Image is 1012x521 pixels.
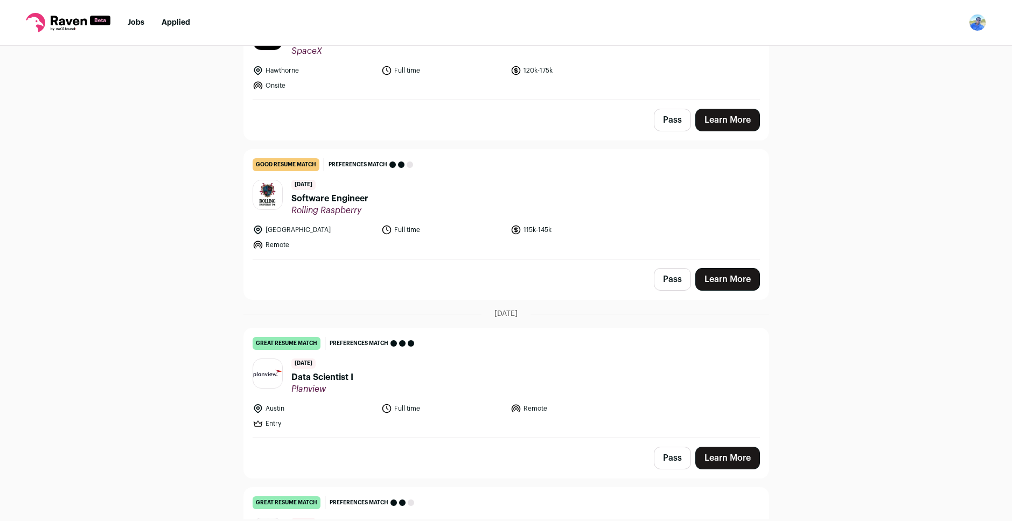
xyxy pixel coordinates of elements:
span: [DATE] [291,180,316,190]
button: Pass [654,268,691,291]
li: 120k-175k [511,65,633,76]
li: 115k-145k [511,224,633,235]
a: Learn More [695,109,760,131]
div: great resume match [253,337,320,350]
li: Full time [381,224,504,235]
span: [DATE] [494,308,518,319]
span: Preferences match [330,338,388,349]
div: great resume match [253,496,320,509]
span: Software Engineer [291,192,368,205]
img: 10f202bb582634472353da5a4088f2f231766543d4452959a4b9b3acbe02fc58.jpg [253,180,282,209]
li: Remote [511,403,633,414]
li: Full time [381,403,504,414]
img: 18949903-medium_jpg [969,14,986,31]
a: Learn More [695,268,760,291]
a: good resume match Preferences match [DATE] Software Engineer Rolling Raspberry [GEOGRAPHIC_DATA] ... [244,150,769,259]
li: Full time [381,65,504,76]
span: [DATE] [291,358,316,369]
img: bf8b133fb6ba325d64a469594a330405391032dc05b13ebf1a7bd39e7732ebc7.png [253,369,282,378]
span: Planview [291,384,353,395]
span: Preferences match [329,159,387,170]
li: Onsite [253,80,375,91]
li: Hawthorne [253,65,375,76]
a: Applied [162,19,190,26]
span: Preferences match [330,497,388,508]
span: Rolling Raspberry [291,205,368,216]
li: Entry [253,418,375,429]
li: Remote [253,240,375,250]
li: [GEOGRAPHIC_DATA] [253,224,375,235]
li: Austin [253,403,375,414]
span: SpaceX [291,46,466,57]
a: Jobs [128,19,144,26]
span: Data Scientist I [291,371,353,384]
div: good resume match [253,158,319,171]
button: Pass [654,109,691,131]
a: Learn More [695,447,760,469]
button: Open dropdown [969,14,986,31]
button: Pass [654,447,691,469]
a: great resume match Preferences match [DATE] Data Scientist I Planview Austin Full time Remote Entry [244,328,769,438]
